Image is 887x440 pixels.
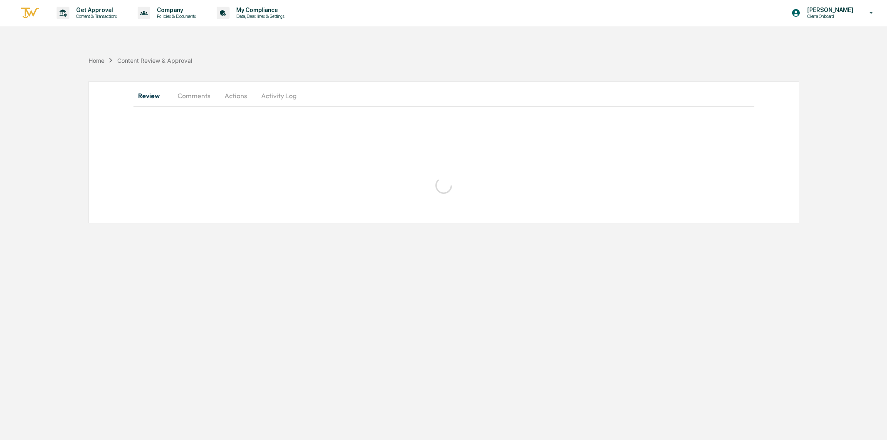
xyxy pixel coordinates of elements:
button: Review [133,86,171,106]
p: Cierra Onboard [801,13,857,19]
button: Activity Log [254,86,303,106]
p: Company [150,7,200,13]
button: Actions [217,86,254,106]
p: My Compliance [230,7,289,13]
p: [PERSON_NAME] [801,7,857,13]
p: Content & Transactions [69,13,121,19]
p: Policies & Documents [150,13,200,19]
p: Get Approval [69,7,121,13]
img: logo [20,6,40,20]
p: Data, Deadlines & Settings [230,13,289,19]
button: Comments [171,86,217,106]
div: secondary tabs example [133,86,754,106]
div: Home [89,57,104,64]
div: Content Review & Approval [117,57,192,64]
